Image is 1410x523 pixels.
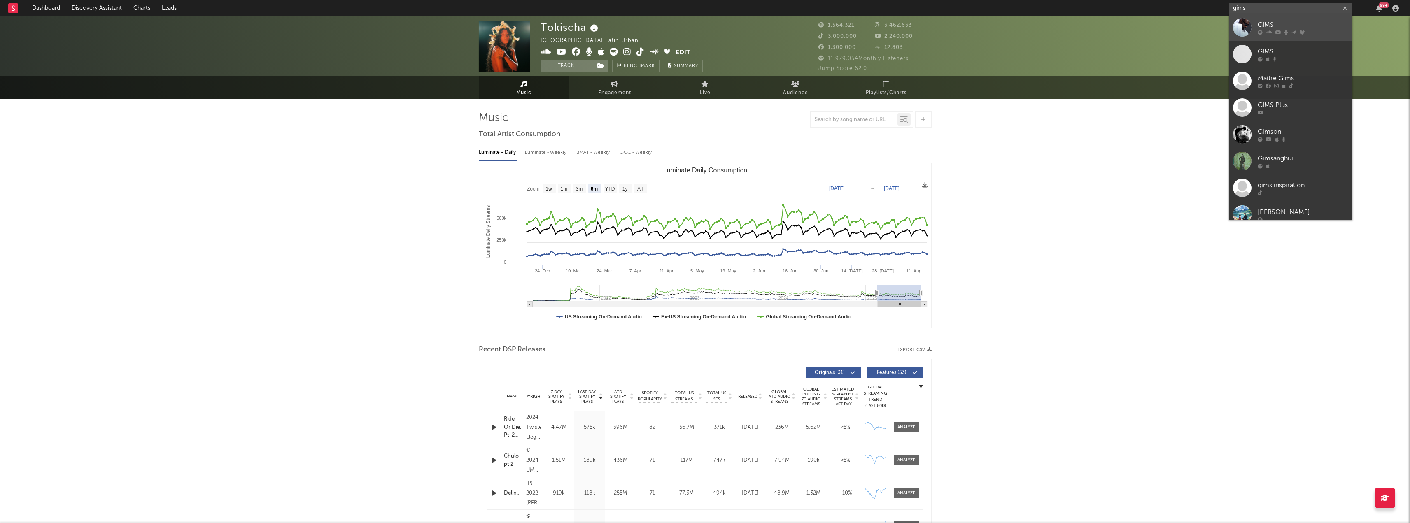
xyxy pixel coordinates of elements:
text: US Streaming On-Demand Audio [565,314,642,320]
div: Tokischa [541,21,600,34]
div: 189k [576,456,603,465]
text: YTD [605,186,615,192]
div: Chulo pt.2 [504,452,522,468]
span: 3,000,000 [818,34,857,39]
div: © 2024 UMG Recordings, Inc. [526,446,541,475]
span: Benchmark [624,61,655,71]
div: 396M [607,423,634,432]
text: 7. Apr [629,268,641,273]
span: Jump Score: 62.0 [818,66,867,71]
svg: Luminate Daily Consumption [479,163,931,328]
text: Zoom [527,186,540,192]
div: 236M [768,423,796,432]
div: 82 [638,423,667,432]
button: Export CSV [897,347,932,352]
div: GIMS Plus [1258,100,1348,110]
button: Summary [664,60,703,72]
div: OCC - Weekly [620,146,653,160]
text: [DATE] [884,186,900,191]
span: Spotify Popularity [638,390,662,402]
div: Name [504,393,522,400]
div: [GEOGRAPHIC_DATA] | Latin Urban [541,36,648,46]
span: Global ATD Audio Streams [768,389,791,404]
div: 255M [607,489,634,497]
a: GIMS Plus [1229,94,1352,121]
div: 5.62M [800,423,827,432]
span: Audience [783,88,808,98]
a: Gimsanghui [1229,148,1352,174]
button: Originals(31) [806,367,861,378]
div: [PERSON_NAME] [1258,207,1348,217]
a: Playlists/Charts [841,76,932,99]
div: 99 + [1379,2,1389,8]
text: 6m [590,186,597,192]
a: Live [660,76,750,99]
span: 12,803 [875,45,903,50]
div: 71 [638,489,667,497]
div: 919k [545,489,572,497]
span: Engagement [598,88,631,98]
button: Edit [676,48,690,58]
a: Maître Gims [1229,67,1352,94]
a: Delincuente [504,489,522,497]
span: Recent DSP Releases [479,345,545,355]
text: 21. Apr [659,268,673,273]
a: Ride Or Die, Pt. 2 (with Villano Antillano & Tokischa) [504,415,522,439]
div: 494k [706,489,732,497]
text: 30. Jun [813,268,828,273]
span: Originals ( 31 ) [811,370,849,375]
a: Benchmark [612,60,660,72]
div: [DATE] [736,423,764,432]
a: GIMS [1229,41,1352,67]
text: 0 [503,260,506,265]
span: Total US SES [706,390,727,402]
a: Music [479,76,569,99]
text: Luminate Daily Streams [485,205,491,258]
span: 11,979,054 Monthly Listeners [818,56,909,61]
div: BMAT - Weekly [576,146,611,160]
text: 250k [496,237,506,242]
text: 3m [576,186,583,192]
span: Features ( 53 ) [873,370,911,375]
a: Audience [750,76,841,99]
div: gims.inspiration [1258,180,1348,190]
div: 1.51M [545,456,572,465]
text: Luminate Daily Consumption [663,167,747,174]
div: Gimsanghui [1258,153,1348,163]
div: 371k [706,423,732,432]
text: 5. May [690,268,704,273]
div: Gimson [1258,127,1348,137]
text: 2. Jun [753,268,765,273]
div: 118k [576,489,603,497]
text: [DATE] [829,186,845,191]
div: Luminate - Daily [479,146,517,160]
span: 3,462,633 [875,23,912,28]
div: <5% [832,423,859,432]
span: Live [700,88,711,98]
text: 24. Feb [534,268,550,273]
div: Luminate - Weekly [525,146,568,160]
div: ~ 10 % [832,489,859,497]
input: Search for artists [1229,3,1352,14]
text: 11. Aug [906,268,921,273]
text: All [637,186,642,192]
a: GIMS [1229,14,1352,41]
text: 1w [545,186,552,192]
a: gims.inspiration [1229,174,1352,201]
text: 24. Mar [597,268,612,273]
div: 56.7M [671,423,702,432]
div: 1.32M [800,489,827,497]
div: 747k [706,456,732,465]
div: 575k [576,423,603,432]
span: Estimated % Playlist Streams Last Day [832,387,854,407]
input: Search by song name or URL [811,116,897,123]
span: Summary [674,64,698,68]
span: 1,300,000 [818,45,856,50]
text: 1m [560,186,567,192]
span: 7 Day Spotify Plays [545,389,567,404]
div: <5% [832,456,859,465]
a: [PERSON_NAME] [1229,201,1352,228]
button: Features(53) [867,367,923,378]
text: 1y [622,186,627,192]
